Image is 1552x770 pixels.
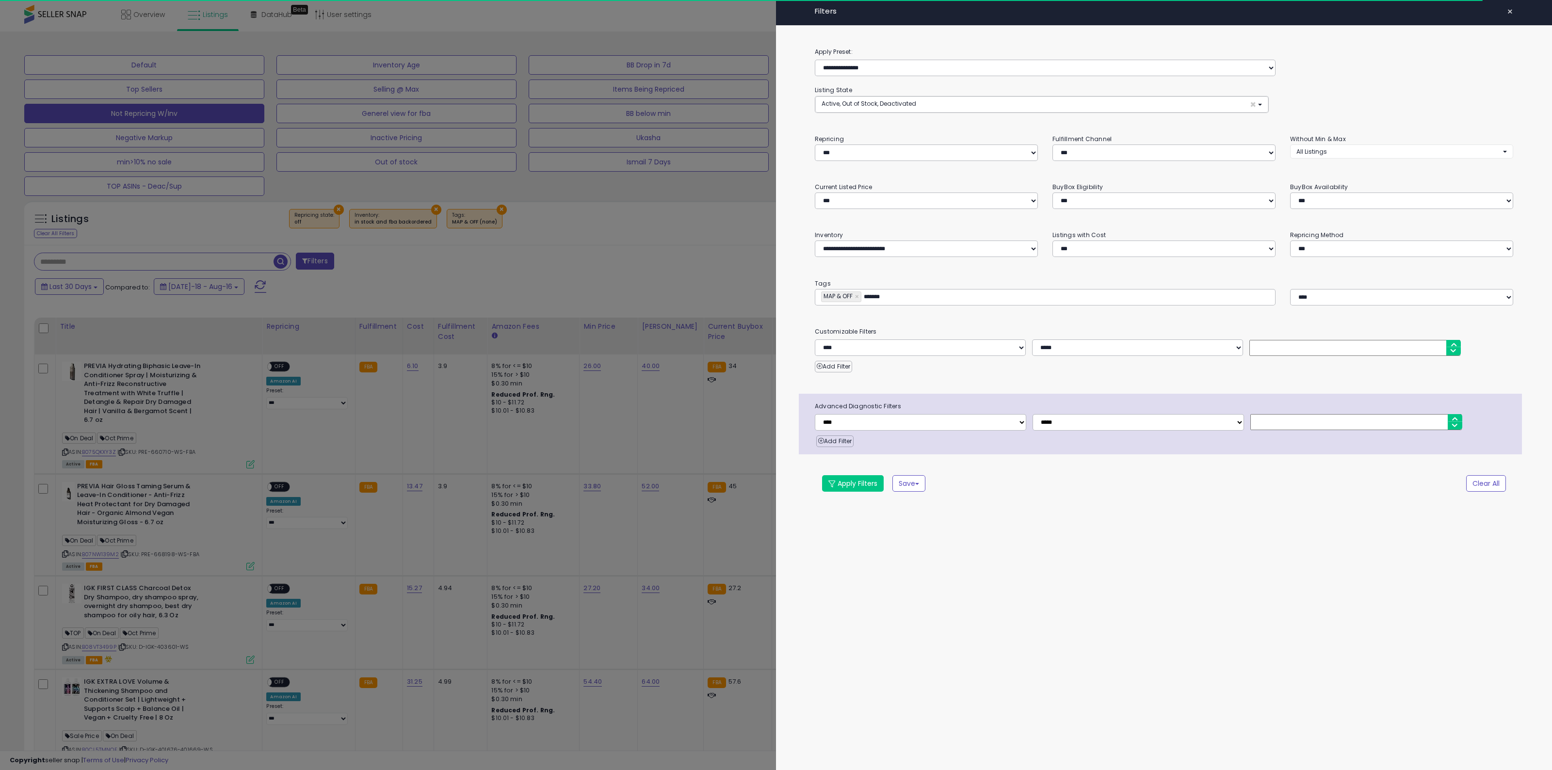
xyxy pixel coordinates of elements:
[1052,231,1106,239] small: Listings with Cost
[1052,135,1112,143] small: Fulfillment Channel
[1466,475,1506,492] button: Clear All
[1250,99,1256,110] span: ×
[892,475,925,492] button: Save
[815,7,1513,16] h4: Filters
[1290,231,1344,239] small: Repricing Method
[1052,183,1103,191] small: BuyBox Eligibility
[855,292,861,302] a: ×
[815,231,843,239] small: Inventory
[815,86,852,94] small: Listing State
[1290,144,1513,159] button: All Listings
[1290,135,1346,143] small: Without Min & Max
[815,361,852,372] button: Add Filter
[808,326,1520,337] small: Customizable Filters
[1503,5,1517,18] button: ×
[1290,183,1348,191] small: BuyBox Availability
[822,475,884,492] button: Apply Filters
[822,292,853,300] span: MAP & OFF
[815,183,872,191] small: Current Listed Price
[815,135,844,143] small: Repricing
[808,47,1520,57] label: Apply Preset:
[808,401,1522,412] span: Advanced Diagnostic Filters
[1507,5,1513,18] span: ×
[816,435,854,447] button: Add Filter
[808,278,1520,289] small: Tags
[815,96,1268,112] button: Active, Out of Stock, Deactivated ×
[1296,147,1327,156] span: All Listings
[822,99,916,108] span: Active, Out of Stock, Deactivated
